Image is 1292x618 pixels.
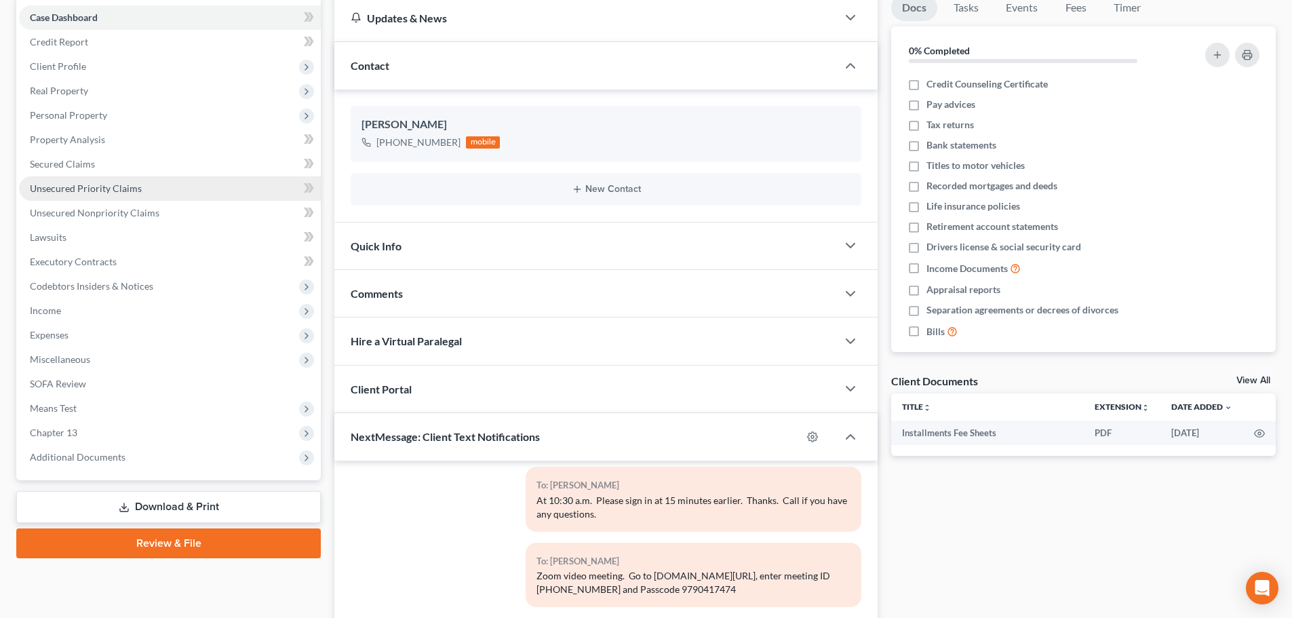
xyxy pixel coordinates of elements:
a: Credit Report [19,30,321,54]
span: Property Analysis [30,134,105,145]
span: Lawsuits [30,231,66,243]
span: Expenses [30,329,68,341]
span: Drivers license & social security card [926,240,1081,254]
span: NextMessage: Client Text Notifications [351,430,540,443]
div: [PERSON_NAME] [361,117,850,133]
a: Case Dashboard [19,5,321,30]
span: Real Property [30,85,88,96]
a: Review & File [16,528,321,558]
div: To: [PERSON_NAME] [536,478,850,493]
span: Client Profile [30,60,86,72]
span: Separation agreements or decrees of divorces [926,303,1118,317]
div: [PHONE_NUMBER] [376,136,461,149]
span: Credit Report [30,36,88,47]
span: Retirement account statements [926,220,1058,233]
a: Extensionunfold_more [1095,402,1150,412]
a: Unsecured Nonpriority Claims [19,201,321,225]
i: unfold_more [1141,404,1150,412]
span: Additional Documents [30,451,125,463]
span: Unsecured Nonpriority Claims [30,207,159,218]
a: Property Analysis [19,128,321,152]
a: SOFA Review [19,372,321,396]
a: Executory Contracts [19,250,321,274]
i: expand_more [1224,404,1232,412]
i: unfold_more [923,404,931,412]
span: Secured Claims [30,158,95,170]
span: Client Portal [351,383,412,395]
span: Personal Property [30,109,107,121]
span: Income Documents [926,262,1008,275]
span: Titles to motor vehicles [926,159,1025,172]
span: Income [30,305,61,316]
a: Unsecured Priority Claims [19,176,321,201]
span: Hire a Virtual Paralegal [351,334,462,347]
button: New Contact [361,184,850,195]
span: Codebtors Insiders & Notices [30,280,153,292]
span: Bank statements [926,138,996,152]
span: Chapter 13 [30,427,77,438]
td: PDF [1084,421,1160,445]
span: Unsecured Priority Claims [30,182,142,194]
span: Contact [351,59,389,72]
span: Appraisal reports [926,283,1000,296]
span: Quick Info [351,239,402,252]
span: Comments [351,287,403,300]
div: At 10:30 a.m. Please sign in at 15 minutes earlier. Thanks. Call if you have any questions. [536,494,850,521]
strong: 0% Completed [909,45,970,56]
span: Tax returns [926,118,974,132]
a: Lawsuits [19,225,321,250]
span: SOFA Review [30,378,86,389]
div: To: [PERSON_NAME] [536,554,850,569]
span: Pay advices [926,98,975,111]
span: Life insurance policies [926,199,1020,213]
span: Means Test [30,402,77,414]
a: Date Added expand_more [1171,402,1232,412]
td: Installments Fee Sheets [891,421,1084,445]
div: Open Intercom Messenger [1246,572,1278,604]
a: View All [1236,376,1270,385]
a: Download & Print [16,491,321,523]
div: Client Documents [891,374,978,388]
div: Zoom video meeting. Go to [DOMAIN_NAME][URL], enter meeting ID [PHONE_NUMBER] and Passcode 979041... [536,569,850,596]
span: Credit Counseling Certificate [926,77,1048,91]
span: Recorded mortgages and deeds [926,179,1057,193]
div: Updates & News [351,11,821,25]
td: [DATE] [1160,421,1243,445]
span: Miscellaneous [30,353,90,365]
div: mobile [466,136,500,149]
span: Case Dashboard [30,12,98,23]
a: Secured Claims [19,152,321,176]
span: Executory Contracts [30,256,117,267]
a: Titleunfold_more [902,402,931,412]
span: Bills [926,325,945,339]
